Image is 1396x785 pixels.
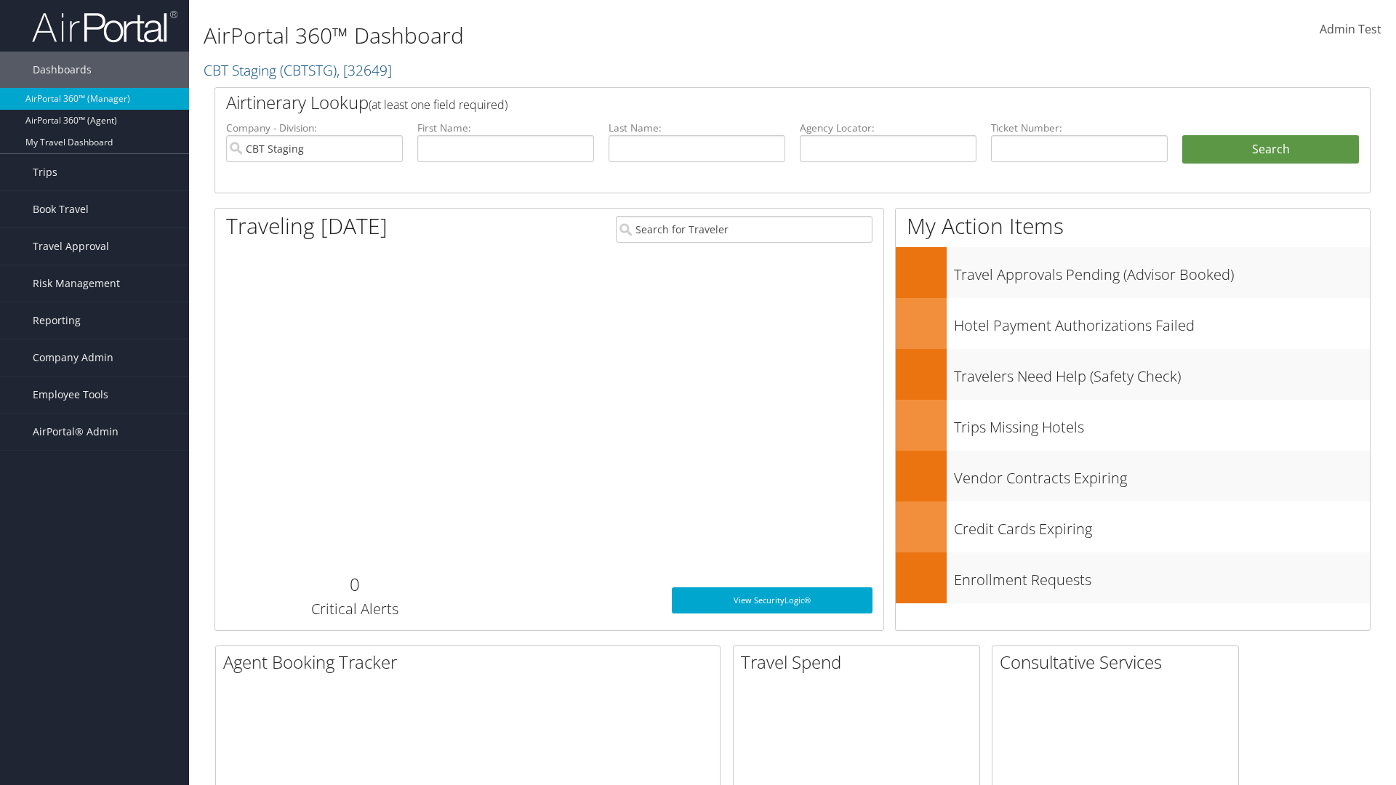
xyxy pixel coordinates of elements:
h2: Agent Booking Tracker [223,650,720,675]
h2: Airtinerary Lookup [226,90,1263,115]
h3: Travel Approvals Pending (Advisor Booked) [954,257,1370,285]
label: Last Name: [609,121,785,135]
h2: Consultative Services [1000,650,1238,675]
label: Ticket Number: [991,121,1168,135]
a: View SecurityLogic® [672,587,872,613]
span: AirPortal® Admin [33,414,119,450]
h2: 0 [226,572,483,597]
span: Employee Tools [33,377,108,413]
label: Company - Division: [226,121,403,135]
span: Dashboards [33,52,92,88]
span: Trips [33,154,57,190]
h3: Trips Missing Hotels [954,410,1370,438]
span: Company Admin [33,339,113,376]
h3: Credit Cards Expiring [954,512,1370,539]
a: Trips Missing Hotels [896,400,1370,451]
a: Vendor Contracts Expiring [896,451,1370,502]
span: Book Travel [33,191,89,228]
label: First Name: [417,121,594,135]
span: ( CBTSTG ) [280,60,337,80]
span: Travel Approval [33,228,109,265]
h1: AirPortal 360™ Dashboard [204,20,989,51]
a: Hotel Payment Authorizations Failed [896,298,1370,349]
a: Admin Test [1320,7,1381,52]
a: Travel Approvals Pending (Advisor Booked) [896,247,1370,298]
input: Search for Traveler [616,216,872,243]
a: Travelers Need Help (Safety Check) [896,349,1370,400]
h3: Travelers Need Help (Safety Check) [954,359,1370,387]
a: CBT Staging [204,60,392,80]
label: Agency Locator: [800,121,976,135]
span: Risk Management [33,265,120,302]
a: Credit Cards Expiring [896,502,1370,552]
h3: Vendor Contracts Expiring [954,461,1370,488]
img: airportal-logo.png [32,9,177,44]
span: Admin Test [1320,21,1381,37]
button: Search [1182,135,1359,164]
span: Reporting [33,302,81,339]
span: , [ 32649 ] [337,60,392,80]
h1: Traveling [DATE] [226,211,388,241]
h3: Critical Alerts [226,599,483,619]
a: Enrollment Requests [896,552,1370,603]
h3: Enrollment Requests [954,563,1370,590]
span: (at least one field required) [369,97,508,113]
h2: Travel Spend [741,650,979,675]
h1: My Action Items [896,211,1370,241]
h3: Hotel Payment Authorizations Failed [954,308,1370,336]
